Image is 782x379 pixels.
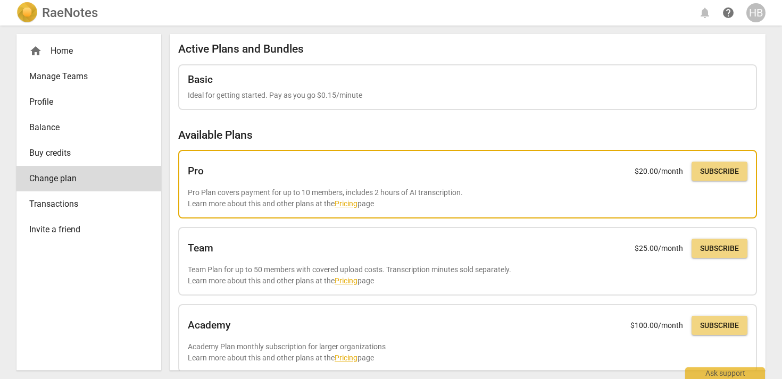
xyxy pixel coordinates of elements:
a: Help [719,3,738,22]
p: $ 20.00 /month [635,166,683,177]
button: Subscribe [692,239,747,258]
a: Pricing [335,276,357,285]
div: Ask support [685,367,765,379]
span: home [29,45,42,57]
p: Academy Plan monthly subscription for larger organizations Learn more about this and other plans ... [188,341,747,363]
span: help [722,6,735,19]
a: LogoRaeNotes [16,2,98,23]
span: Invite a friend [29,223,140,236]
button: HB [746,3,766,22]
p: $ 100.00 /month [630,320,683,331]
p: $ 25.00 /month [635,243,683,254]
span: Subscribe [700,243,739,254]
span: Buy credits [29,147,140,159]
div: Home [16,38,161,64]
a: Pricing [335,353,357,362]
span: Balance [29,121,140,134]
h2: Academy [188,319,230,331]
span: Transactions [29,198,140,210]
a: Pricing [335,199,357,208]
h2: Pro [188,165,204,177]
span: Change plan [29,172,140,185]
p: Team Plan for up to 50 members with covered upload costs. Transcription minutes sold separately. ... [188,264,747,286]
button: Subscribe [692,162,747,181]
span: Subscribe [700,166,739,177]
h2: Team [188,242,213,254]
span: Profile [29,96,140,108]
a: Buy credits [16,140,161,166]
a: Change plan [16,166,161,191]
a: Profile [16,89,161,115]
button: Subscribe [692,316,747,335]
p: Pro Plan covers payment for up to 10 members, includes 2 hours of AI transcription. Learn more ab... [188,187,747,209]
h2: Basic [188,74,213,86]
a: Transactions [16,191,161,217]
a: Invite a friend [16,217,161,242]
span: Manage Teams [29,70,140,83]
h2: RaeNotes [42,5,98,20]
a: Manage Teams [16,64,161,89]
p: Ideal for getting started. Pay as you go $0.15/minute [188,90,747,101]
span: Subscribe [700,321,739,331]
h2: Active Plans and Bundles [178,43,757,56]
h2: Available Plans [178,129,757,142]
a: Balance [16,115,161,140]
div: Home [29,45,140,57]
img: Logo [16,2,38,23]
